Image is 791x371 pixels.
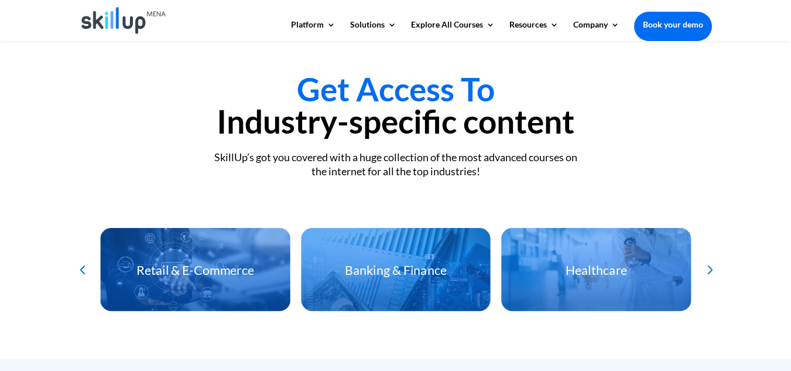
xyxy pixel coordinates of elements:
div: 5 / 12 [301,228,491,311]
span: Get Access To [297,70,495,108]
div: SkillUp’s got you covered with a huge collection of the most advanced courses on the internet for... [80,151,712,178]
div: Previous slide [73,260,91,278]
h2: Industry-specific content [80,73,712,144]
a: Book your demo [634,12,712,38]
img: Skillup Mena [81,7,166,34]
a: Platform [291,21,335,40]
h3: Banking & Finance [301,264,491,282]
iframe: Chat Widget [596,244,791,371]
div: 6 / 12 [501,228,691,311]
h3: Healthcare [501,264,691,282]
a: Solutions [350,21,396,40]
h3: Retail & E-Commerce [100,264,290,282]
a: Explore All Courses [411,21,495,40]
a: Resources [509,21,559,40]
div: 4 / 12 [100,228,290,311]
a: Company [573,21,619,40]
